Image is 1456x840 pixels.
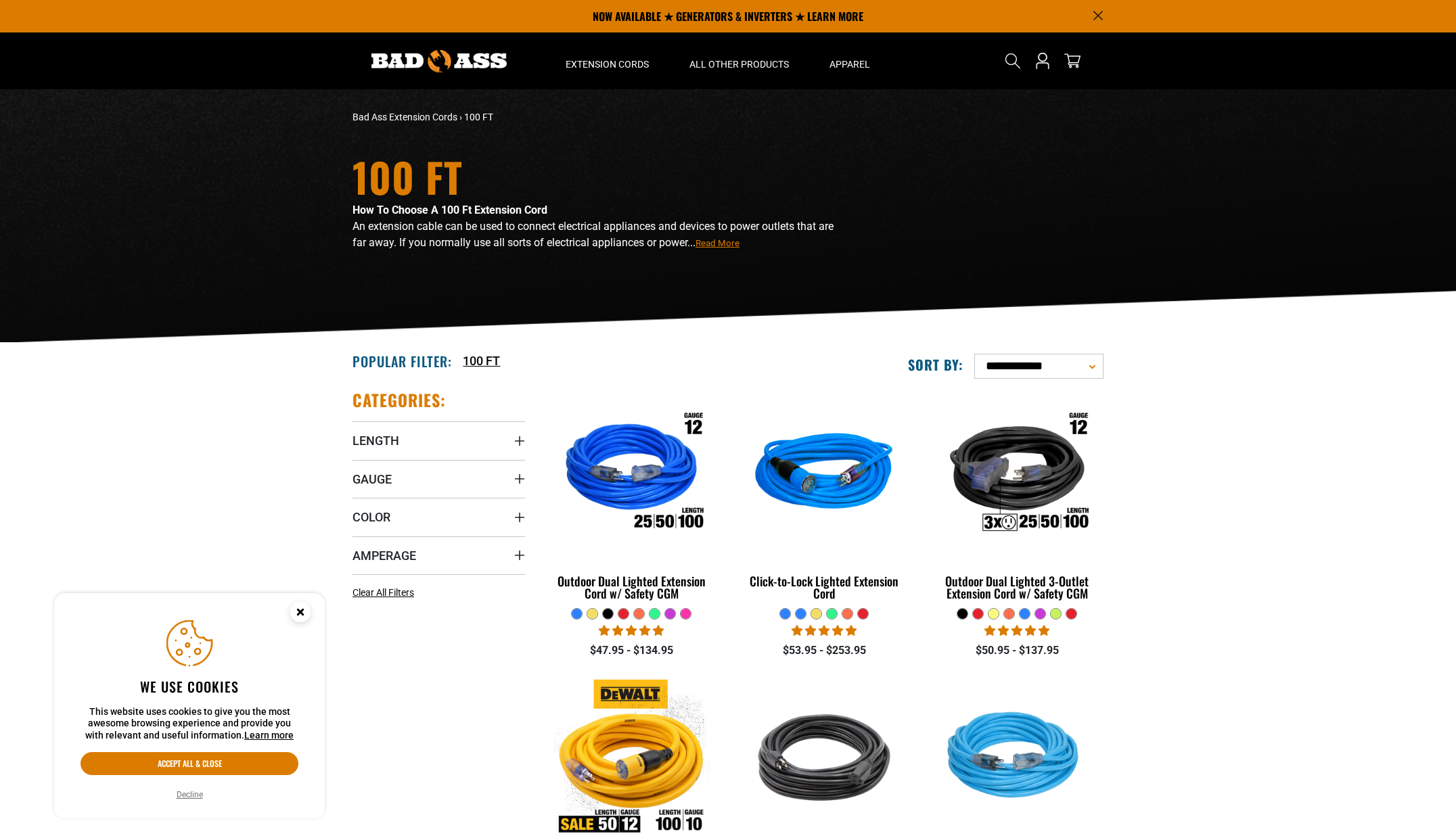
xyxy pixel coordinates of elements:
a: Clear All Filters [352,586,419,600]
span: Amperage [352,548,416,563]
h2: We use cookies [81,678,298,695]
h2: Popular Filter: [352,352,452,370]
h2: Categories: [352,390,446,411]
img: Bad Ass Extension Cords [371,50,507,72]
summary: Search [1002,50,1024,72]
img: Light Blue [932,679,1102,835]
img: black [739,679,909,835]
span: Read More [696,238,740,248]
p: This website uses cookies to give you the most awesome browsing experience and provide you with r... [81,706,298,742]
span: Length [352,433,399,448]
a: Bad Ass Extension Cords [352,112,457,122]
a: 100 FT [463,352,500,370]
div: $50.95 - $137.95 [931,643,1104,659]
span: 4.80 stars [984,624,1049,637]
aside: Cookie Consent [54,593,325,819]
button: Decline [173,788,207,801]
div: $47.95 - $134.95 [545,643,718,659]
button: Accept all & close [81,752,298,775]
div: Outdoor Dual Lighted Extension Cord w/ Safety CGM [545,575,718,599]
span: Gauge [352,471,392,487]
summary: Extension Cords [545,32,669,89]
a: Outdoor Dual Lighted 3-Outlet Extension Cord w/ Safety CGM Outdoor Dual Lighted 3-Outlet Extensio... [931,390,1104,607]
label: Sort by: [908,356,963,373]
span: Clear All Filters [352,587,414,598]
summary: Length [352,421,525,459]
a: blue Click-to-Lock Lighted Extension Cord [738,390,911,607]
p: An extension cable can be used to connect electrical appliances and devices to power outlets that... [352,218,846,251]
div: Outdoor Dual Lighted 3-Outlet Extension Cord w/ Safety CGM [931,575,1104,599]
summary: Color [352,498,525,536]
summary: Gauge [352,460,525,498]
summary: Apparel [809,32,890,89]
span: All Other Products [689,58,789,70]
a: Learn more [244,730,294,741]
nav: breadcrumbs [352,110,846,124]
h1: 100 FT [352,156,846,197]
a: Outdoor Dual Lighted Extension Cord w/ Safety CGM Outdoor Dual Lighted Extension Cord w/ Safety CGM [545,390,718,607]
span: Apparel [829,58,870,70]
img: DEWALT 50-100 foot 12/3 Lighted Click-to-Lock CGM Extension Cord 15A SJTW [547,679,717,835]
span: 100 FT [464,112,493,122]
span: › [459,112,462,122]
img: blue [739,396,909,552]
summary: All Other Products [669,32,809,89]
span: Extension Cords [566,58,649,70]
span: 4.81 stars [599,624,664,637]
img: Outdoor Dual Lighted Extension Cord w/ Safety CGM [547,396,717,552]
span: 4.87 stars [792,624,857,637]
strong: How To Choose A 100 Ft Extension Cord [352,204,547,216]
div: Click-to-Lock Lighted Extension Cord [738,575,911,599]
div: $53.95 - $253.95 [738,643,911,659]
span: Color [352,509,390,525]
summary: Amperage [352,536,525,574]
img: Outdoor Dual Lighted 3-Outlet Extension Cord w/ Safety CGM [932,396,1102,552]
